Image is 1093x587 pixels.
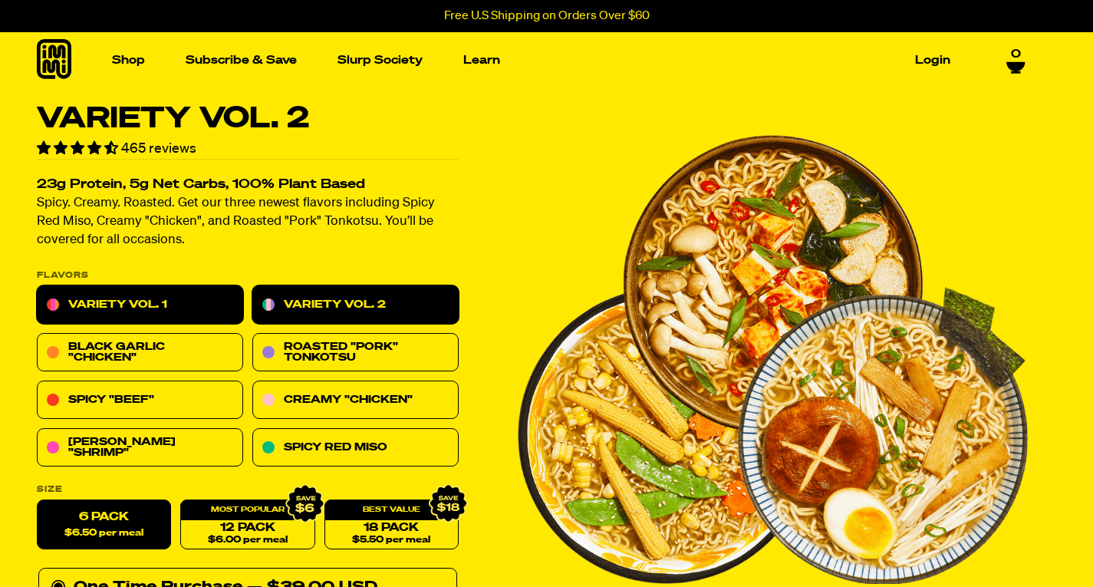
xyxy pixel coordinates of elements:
[909,48,956,72] a: Login
[37,486,459,494] label: Size
[457,48,506,72] a: Learn
[64,529,143,539] span: $6.50 per meal
[180,500,314,550] a: 12 Pack$6.00 per meal
[37,142,121,156] span: 4.70 stars
[1011,44,1021,58] span: 0
[37,195,459,250] p: Spicy. Creamy. Roasted. Get our three newest flavors including Spicy Red Miso, Creamy "Chicken", ...
[324,500,459,550] a: 18 Pack$5.50 per meal
[37,500,171,550] label: 6 Pack
[252,429,459,467] a: Spicy Red Miso
[37,286,243,325] a: Variety Vol. 1
[252,381,459,420] a: Creamy "Chicken"
[352,536,430,546] span: $5.50 per meal
[37,272,459,280] p: Flavors
[106,32,956,88] nav: Main navigation
[208,536,288,546] span: $6.00 per meal
[252,286,459,325] a: Variety Vol. 2
[37,104,459,134] h1: Variety Vol. 2
[37,179,459,192] h2: 23g Protein, 5g Net Carbs, 100% Plant Based
[444,9,650,23] p: Free U.S Shipping on Orders Over $60
[1006,44,1026,70] a: 0
[37,334,243,372] a: Black Garlic "Chicken"
[106,48,151,72] a: Shop
[121,142,196,156] span: 465 reviews
[252,334,459,372] a: Roasted "Pork" Tonkotsu
[331,48,429,72] a: Slurp Society
[179,48,303,72] a: Subscribe & Save
[37,429,243,467] a: [PERSON_NAME] "Shrimp"
[37,381,243,420] a: Spicy "Beef"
